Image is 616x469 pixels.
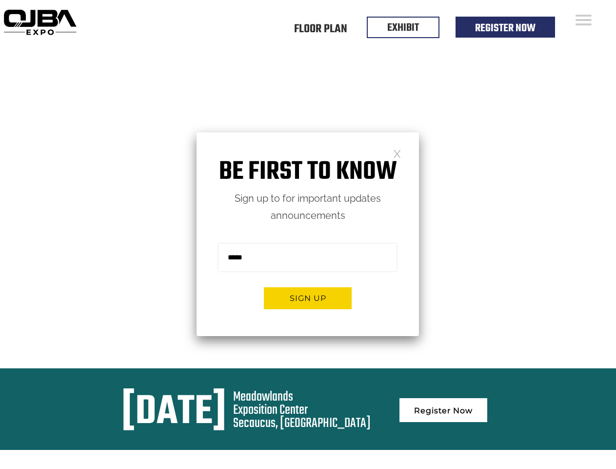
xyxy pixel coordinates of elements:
[233,390,371,430] div: Meadowlands Exposition Center Secaucus, [GEOGRAPHIC_DATA]
[197,190,419,224] p: Sign up to for important updates announcements
[121,390,226,435] div: [DATE]
[475,20,536,37] a: Register Now
[387,20,419,36] a: EXHIBIT
[264,287,352,309] button: Sign up
[197,157,419,188] h1: Be first to know
[399,398,487,422] a: Register Now
[393,149,401,157] a: Close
